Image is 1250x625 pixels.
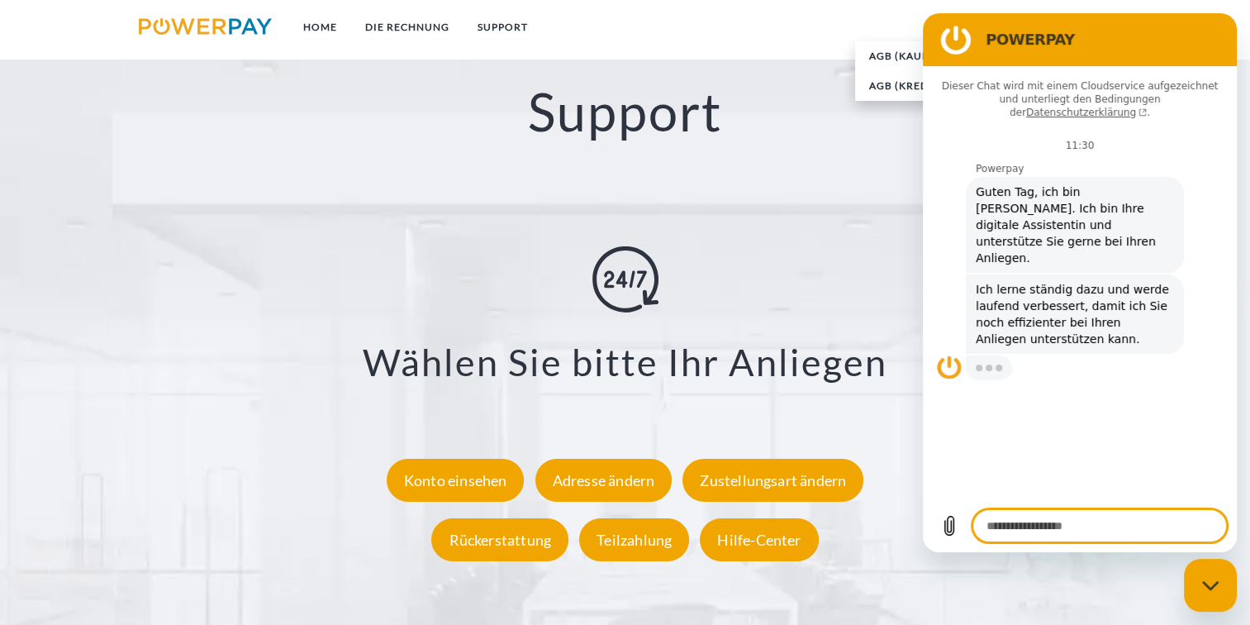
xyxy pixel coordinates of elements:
a: SUPPORT [463,12,542,42]
iframe: Messaging-Fenster [923,13,1237,552]
a: Rückerstattung [427,530,573,548]
div: Zustellungsart ändern [682,458,863,501]
a: Home [289,12,351,42]
a: AGB (Kauf auf Rechnung) [855,41,1077,71]
a: Teilzahlung [575,530,693,548]
img: online-shopping.svg [592,246,658,312]
h2: Support [63,79,1188,145]
a: Zustellungsart ändern [678,470,867,489]
h3: Wählen Sie bitte Ihr Anliegen [83,338,1167,384]
a: agb [1026,12,1077,42]
iframe: Schaltfläche zum Öffnen des Messaging-Fensters [1184,559,1237,612]
div: Rückerstattung [431,518,568,561]
a: Adresse ändern [531,470,677,489]
div: Hilfe-Center [700,518,818,561]
div: Konto einsehen [387,458,525,501]
div: Adresse ändern [535,458,673,501]
a: DIE RECHNUNG [351,12,463,42]
a: AGB (Kreditkonto/Teilzahlung) [855,71,1077,101]
a: Konto einsehen [383,470,529,489]
a: Hilfe-Center [696,530,822,548]
div: Teilzahlung [579,518,689,561]
img: logo-powerpay.svg [139,18,272,35]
